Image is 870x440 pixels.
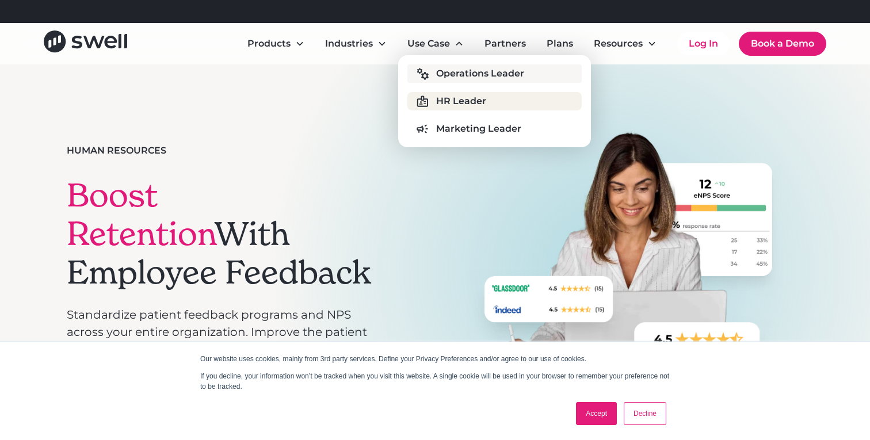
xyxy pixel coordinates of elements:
[594,37,643,51] div: Resources
[238,32,314,55] div: Products
[677,32,730,55] a: Log In
[398,32,473,55] div: Use Case
[407,37,450,51] div: Use Case
[407,92,581,110] a: HR Leader
[436,122,521,136] div: Marketing Leader
[67,175,215,254] span: Boost Retention
[407,120,581,138] a: Marketing Leader
[316,32,396,55] div: Industries
[398,55,590,147] nav: Use Case
[624,402,666,425] a: Decline
[67,144,166,158] div: Human Resources
[325,37,373,51] div: Industries
[200,354,670,364] p: Our website uses cookies, mainly from 3rd party services. Define your Privacy Preferences and/or ...
[436,67,524,81] div: Operations Leader
[436,94,486,108] div: HR Leader
[67,176,376,292] h1: With Employee Feedback
[739,32,826,56] a: Book a Demo
[576,402,617,425] a: Accept
[407,64,581,83] a: Operations Leader
[200,371,670,392] p: If you decline, your information won’t be tracked when you visit this website. A single cookie wi...
[44,30,127,56] a: home
[475,32,535,55] a: Partners
[537,32,582,55] a: Plans
[247,37,291,51] div: Products
[67,306,376,375] p: Standardize patient feedback programs and NPS across your entire organization. Improve the patien...
[585,32,666,55] div: Resources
